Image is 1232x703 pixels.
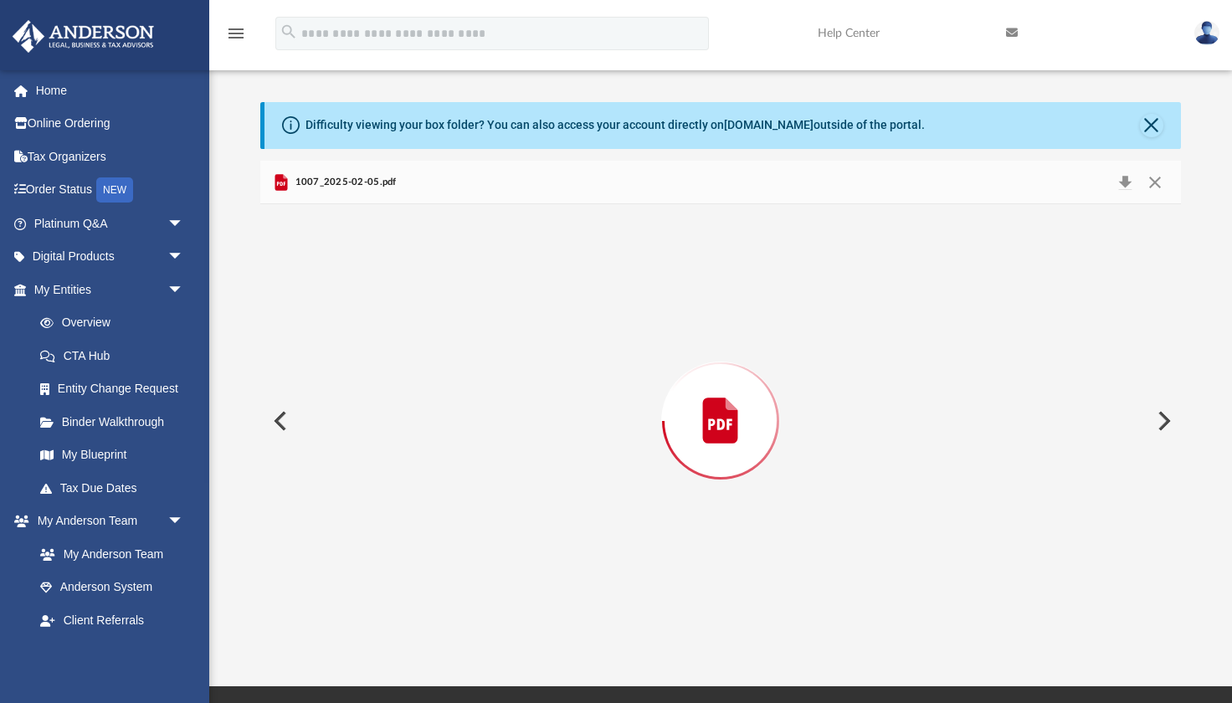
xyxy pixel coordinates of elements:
[23,405,209,439] a: Binder Walkthrough
[1144,398,1181,444] button: Next File
[291,175,396,190] span: 1007_2025-02-05.pdf
[12,273,209,306] a: My Entitiesarrow_drop_down
[8,20,159,53] img: Anderson Advisors Platinum Portal
[1194,21,1219,45] img: User Pic
[12,173,209,208] a: Order StatusNEW
[167,505,201,539] span: arrow_drop_down
[1140,171,1170,194] button: Close
[305,116,925,134] div: Difficulty viewing your box folder? You can also access your account directly on outside of the p...
[167,637,201,671] span: arrow_drop_down
[724,118,814,131] a: [DOMAIN_NAME]
[12,240,209,274] a: Digital Productsarrow_drop_down
[12,74,209,107] a: Home
[280,23,298,41] i: search
[167,207,201,241] span: arrow_drop_down
[23,306,209,340] a: Overview
[96,177,133,203] div: NEW
[12,107,209,141] a: Online Ordering
[1140,114,1163,137] button: Close
[12,637,201,670] a: My Documentsarrow_drop_down
[23,471,209,505] a: Tax Due Dates
[226,32,246,44] a: menu
[23,603,201,637] a: Client Referrals
[226,23,246,44] i: menu
[12,505,201,538] a: My Anderson Teamarrow_drop_down
[23,571,201,604] a: Anderson System
[167,240,201,275] span: arrow_drop_down
[167,273,201,307] span: arrow_drop_down
[23,372,209,406] a: Entity Change Request
[260,161,1181,637] div: Preview
[1110,171,1140,194] button: Download
[23,537,192,571] a: My Anderson Team
[23,439,201,472] a: My Blueprint
[12,140,209,173] a: Tax Organizers
[12,207,209,240] a: Platinum Q&Aarrow_drop_down
[23,339,209,372] a: CTA Hub
[260,398,297,444] button: Previous File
